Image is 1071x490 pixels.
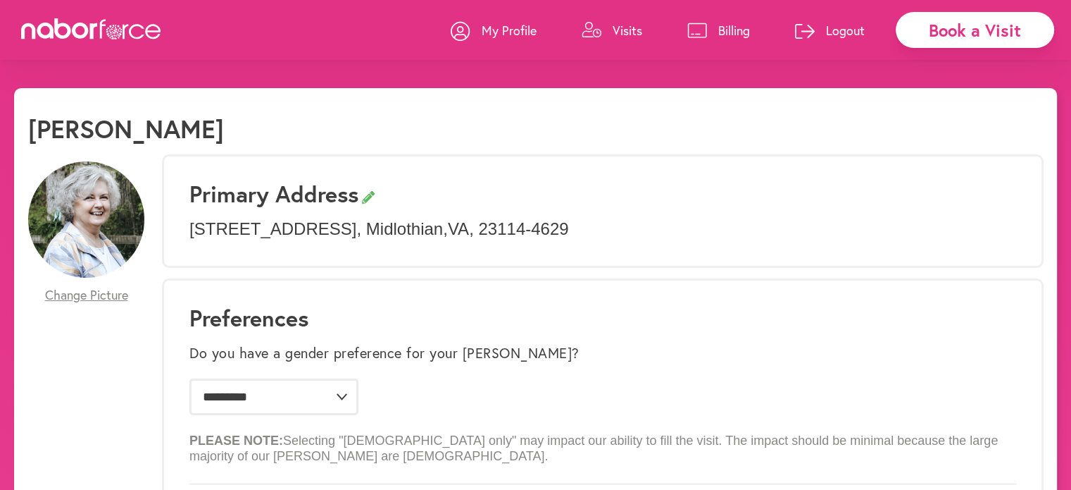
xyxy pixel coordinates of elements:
img: SfcD9pQ0RmDyT5SwZ7jQ [28,161,144,278]
p: Logout [826,22,865,39]
a: Visits [582,9,642,51]
b: PLEASE NOTE: [189,434,283,448]
p: Selecting "[DEMOGRAPHIC_DATA] only" may impact our ability to fill the visit. The impact should b... [189,422,1016,464]
a: Logout [795,9,865,51]
div: Book a Visit [896,12,1054,48]
a: Billing [687,9,750,51]
p: Billing [718,22,750,39]
h1: Preferences [189,305,1016,331]
a: My Profile [451,9,537,51]
h3: Primary Address [189,180,1016,207]
label: Do you have a gender preference for your [PERSON_NAME]? [189,345,580,362]
p: Visits [613,22,642,39]
span: Change Picture [45,288,128,303]
p: [STREET_ADDRESS] , Midlothian , VA , 23114-4629 [189,219,1016,240]
h1: [PERSON_NAME] [28,114,224,144]
p: My Profile [482,22,537,39]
